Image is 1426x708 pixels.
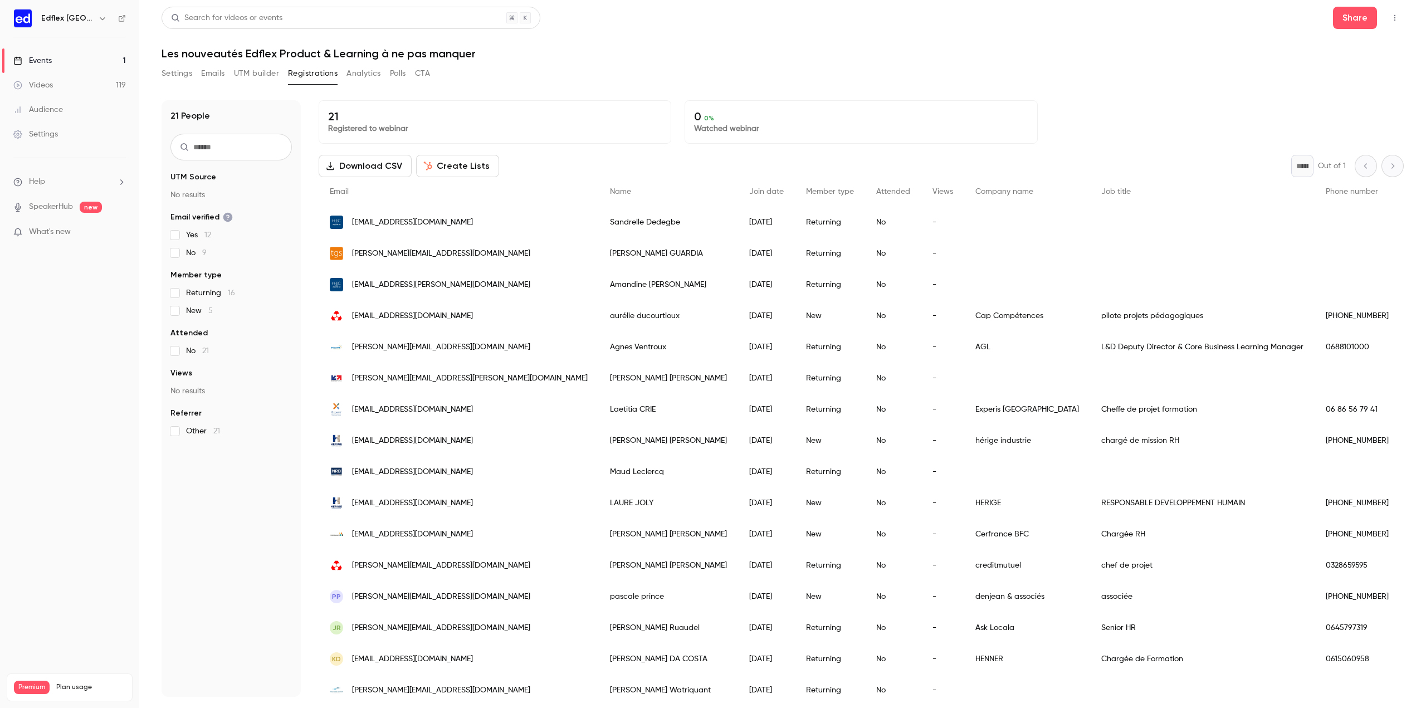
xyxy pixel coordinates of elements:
[330,309,343,323] img: creditmutuel.fr
[749,188,784,196] span: Join date
[1090,643,1315,675] div: Chargée de Formation
[599,269,738,300] div: Amandine [PERSON_NAME]
[921,581,964,612] div: -
[1315,581,1400,612] div: [PHONE_NUMBER]
[921,675,964,706] div: -
[921,300,964,331] div: -
[330,533,343,536] img: bfc.cerfrance.fr
[610,188,631,196] span: Name
[964,487,1090,519] div: HERIGE
[795,363,865,394] div: Returning
[964,519,1090,550] div: Cerfrance BFC
[204,231,211,239] span: 12
[599,238,738,269] div: [PERSON_NAME] GUARDIA
[921,331,964,363] div: -
[352,248,530,260] span: [PERSON_NAME][EMAIL_ADDRESS][DOMAIN_NAME]
[921,456,964,487] div: -
[964,394,1090,425] div: Experis [GEOGRAPHIC_DATA]
[1090,612,1315,643] div: Senior HR
[599,363,738,394] div: [PERSON_NAME] [PERSON_NAME]
[599,331,738,363] div: Agnes Ventroux
[186,287,235,299] span: Returning
[921,519,964,550] div: -
[865,550,921,581] div: No
[1090,425,1315,456] div: chargé de mission RH
[330,496,343,510] img: groupe-herige.fr
[352,435,473,447] span: [EMAIL_ADDRESS][DOMAIN_NAME]
[599,456,738,487] div: Maud Leclercq
[795,612,865,643] div: Returning
[330,465,343,478] img: nrb.be
[328,123,662,134] p: Registered to webinar
[704,114,714,122] span: 0 %
[330,188,349,196] span: Email
[964,581,1090,612] div: denjean & associés
[599,581,738,612] div: pascale prince
[346,65,381,82] button: Analytics
[795,425,865,456] div: New
[975,188,1033,196] span: Company name
[1090,487,1315,519] div: RESPONSABLE DEVELOPPEMENT HUMAIN
[201,65,224,82] button: Emails
[795,207,865,238] div: Returning
[416,155,499,177] button: Create Lists
[1090,581,1315,612] div: associée
[865,675,921,706] div: No
[170,172,292,437] section: facet-groups
[694,110,1028,123] p: 0
[865,519,921,550] div: No
[1090,300,1315,331] div: pilote projets pédagogiques
[1090,550,1315,581] div: chef de projet
[738,394,795,425] div: [DATE]
[352,560,530,572] span: [PERSON_NAME][EMAIL_ADDRESS][DOMAIN_NAME]
[170,109,210,123] h1: 21 People
[865,394,921,425] div: No
[599,394,738,425] div: Laetitia CRIE
[865,363,921,394] div: No
[964,331,1090,363] div: AGL
[186,426,220,437] span: Other
[29,226,71,238] span: What's new
[330,216,343,229] img: hecalumni.fr
[1333,7,1377,29] button: Share
[352,404,473,416] span: [EMAIL_ADDRESS][DOMAIN_NAME]
[865,581,921,612] div: No
[415,65,430,82] button: CTA
[738,269,795,300] div: [DATE]
[865,456,921,487] div: No
[599,207,738,238] div: Sandrelle Dedegbe
[29,201,73,213] a: SpeakerHub
[13,129,58,140] div: Settings
[352,653,473,665] span: [EMAIL_ADDRESS][DOMAIN_NAME]
[288,65,338,82] button: Registrations
[964,643,1090,675] div: HENNER
[170,368,192,379] span: Views
[865,300,921,331] div: No
[932,188,953,196] span: Views
[352,279,530,291] span: [EMAIL_ADDRESS][PERSON_NAME][DOMAIN_NAME]
[738,331,795,363] div: [DATE]
[599,300,738,331] div: aurélie ducourtioux
[170,189,292,201] p: No results
[330,340,343,354] img: aglgroup.com
[599,643,738,675] div: [PERSON_NAME] DA COSTA
[319,155,412,177] button: Download CSV
[186,345,209,357] span: No
[795,519,865,550] div: New
[213,427,220,435] span: 21
[352,373,588,384] span: [PERSON_NAME][EMAIL_ADDRESS][PERSON_NAME][DOMAIN_NAME]
[1090,394,1315,425] div: Cheffe de projet formation
[1315,519,1400,550] div: [PHONE_NUMBER]
[186,305,213,316] span: New
[171,12,282,24] div: Search for videos or events
[795,581,865,612] div: New
[1090,331,1315,363] div: L&D Deputy Director & Core Business Learning Manager
[738,550,795,581] div: [DATE]
[738,363,795,394] div: [DATE]
[599,487,738,519] div: LAURE JOLY
[795,300,865,331] div: New
[170,212,233,223] span: Email verified
[921,394,964,425] div: -
[795,394,865,425] div: Returning
[865,425,921,456] div: No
